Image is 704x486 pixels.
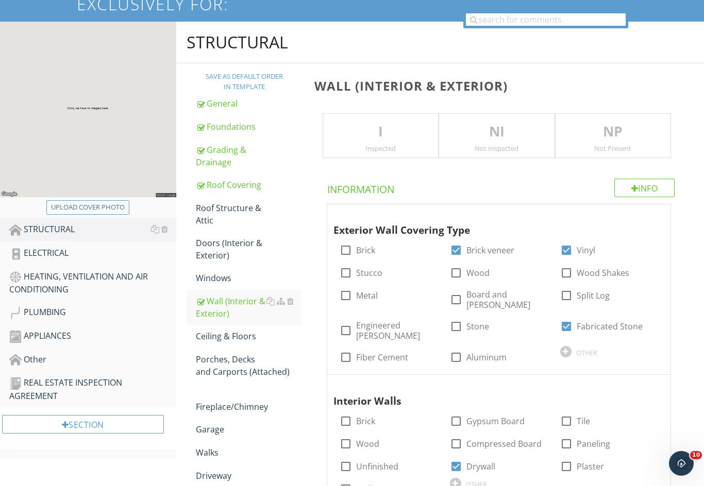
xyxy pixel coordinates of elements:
[669,451,694,476] iframe: Intercom live chat
[202,75,287,89] button: Save as default orderin template
[196,295,302,320] div: Wall (Interior & Exterior)
[356,290,378,301] label: Metal
[356,320,438,341] label: Engineered [PERSON_NAME]
[2,415,164,433] div: Section
[576,349,597,357] div: OTHER
[196,388,302,413] div: Fireplace/Chimney
[439,121,554,142] p: NI
[356,352,408,362] label: Fiber Cement
[577,439,610,449] label: Paneling
[466,289,548,310] label: Board and [PERSON_NAME]
[466,461,495,472] label: Drywall
[356,439,379,449] label: Wood
[9,376,176,402] div: REAL ESTATE INSPECTION AGREEMENT
[196,237,302,262] div: Doors (Interior & Exterior)
[196,330,302,342] div: Ceiling & Floors
[466,13,626,26] input: search for comments
[196,353,302,378] div: Porches, Decks and Carports (Attached)
[196,423,302,436] div: Garage
[196,144,302,168] div: Grading & Drainage
[577,321,643,332] label: Fabricated Stone
[187,32,288,53] div: STRUCTURAL
[196,202,302,227] div: Roof Structure & Attic
[46,200,129,215] button: Upload cover photo
[466,268,490,278] label: Wood
[9,223,176,236] div: STRUCTURAL
[577,268,629,278] label: Wood Shakes
[196,272,302,284] div: Windows
[196,179,302,191] div: Roof Covering
[196,446,302,459] div: Walks
[439,144,554,152] div: Not Inspected
[206,72,283,92] div: Save as default order in template
[690,451,702,459] span: 10
[51,202,125,213] div: Upload cover photo
[327,179,675,196] h4: Information
[9,270,176,296] div: HEATING, VENTILATION AND AIR CONDITIONING
[9,247,176,260] div: ELECTRICAL
[196,120,302,133] div: Foundations
[556,144,671,152] div: Not Present
[356,268,382,278] label: Stucco
[333,379,648,409] div: Interior Walls
[9,329,176,343] div: APPLIANCES
[556,121,671,142] p: NP
[577,245,595,255] label: Vinyl
[196,97,302,110] div: General
[466,245,514,255] label: Brick veneer
[323,144,438,152] div: Inspected
[9,353,176,367] div: Other
[196,470,302,482] div: Driveway
[333,209,648,238] div: Exterior Wall Covering Type
[356,461,398,472] label: Unfinished
[356,245,375,255] label: Brick
[323,121,438,142] p: I
[577,461,604,472] label: Plaster
[577,416,590,426] label: Tile
[466,416,525,426] label: Gypsum Board
[466,439,542,449] label: Compressed Board
[466,352,507,362] label: Aluminum
[577,290,610,301] label: Split Log
[466,321,489,332] label: Stone
[314,79,688,93] h3: Wall (Interior & Exterior)
[356,416,375,426] label: Brick
[9,306,176,319] div: PLUMBING
[614,179,675,197] div: Info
